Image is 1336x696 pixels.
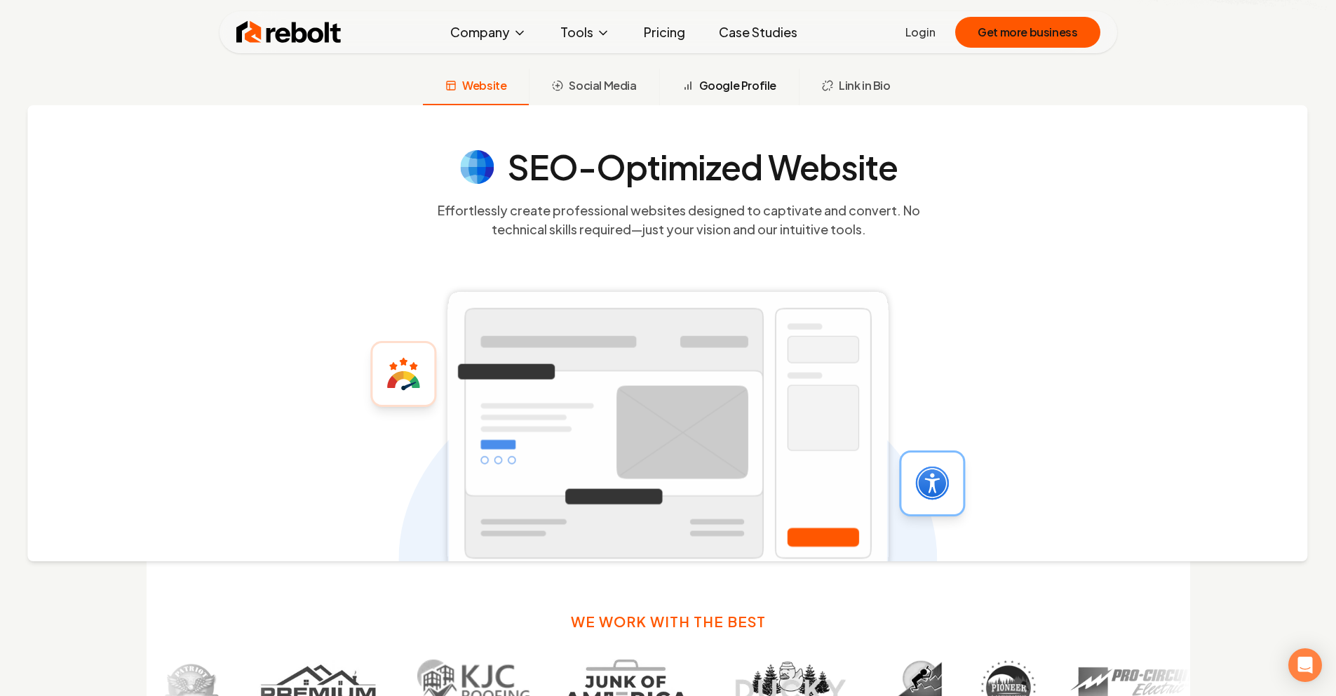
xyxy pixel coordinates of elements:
[699,77,776,94] span: Google Profile
[508,150,898,184] h4: SEO-Optimized Website
[549,18,621,46] button: Tools
[410,201,948,239] p: Effortlessly create professional websites designed to captivate and convert. No technical skills ...
[955,17,1100,48] button: Get more business
[571,612,766,631] h3: We work with the best
[839,77,891,94] span: Link in Bio
[569,77,636,94] span: Social Media
[708,18,809,46] a: Case Studies
[236,18,342,46] img: Rebolt Logo
[905,24,936,41] a: Login
[423,69,529,105] button: Website
[529,69,659,105] button: Social Media
[462,77,506,94] span: Website
[439,18,538,46] button: Company
[659,69,799,105] button: Google Profile
[1288,648,1322,682] div: Open Intercom Messenger
[799,69,913,105] button: Link in Bio
[633,18,696,46] a: Pricing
